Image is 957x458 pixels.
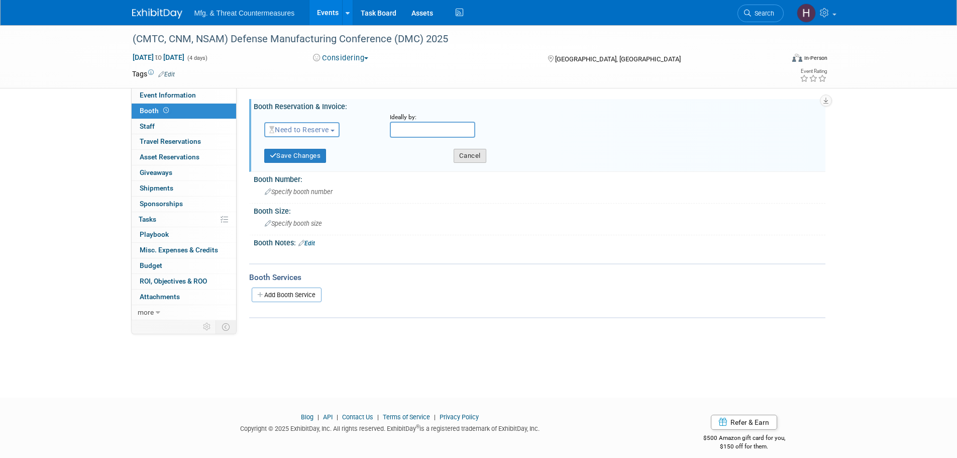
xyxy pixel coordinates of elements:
span: Attachments [140,293,180,301]
img: Hillary Hawkins [797,4,816,23]
div: Event Format [724,52,828,67]
a: Staff [132,119,236,134]
span: Need to Reserve [269,126,329,134]
div: Booth Number: [254,172,825,185]
span: ROI, Objectives & ROO [140,277,207,285]
a: Privacy Policy [440,413,479,421]
span: more [138,308,154,316]
span: to [154,53,163,61]
img: Format-Inperson.png [792,54,802,62]
span: Booth [140,107,171,115]
span: Mfg. & Threat Countermeasures [194,9,295,17]
a: more [132,305,236,320]
a: Event Information [132,88,236,103]
div: (CMTC, CNM, NSAM) Defense Manufacturing Conference (DMC) 2025 [129,30,769,48]
div: $150 off for them. [663,442,825,451]
span: Staff [140,122,155,130]
span: Specify booth size [265,220,322,227]
a: Refer & Earn [711,415,777,430]
a: Sponsorships [132,197,236,212]
a: Add Booth Service [252,288,322,302]
a: Asset Reservations [132,150,236,165]
a: Budget [132,258,236,273]
a: Edit [158,71,175,78]
button: Cancel [454,149,486,163]
sup: ® [416,424,419,429]
a: Terms of Service [383,413,430,421]
span: Sponsorships [140,200,183,208]
div: In-Person [804,54,827,62]
span: Tasks [139,215,156,223]
div: Ideally by: [390,113,801,122]
span: | [375,413,381,421]
td: Tags [132,69,175,79]
span: [DATE] [DATE] [132,53,185,62]
a: Shipments [132,181,236,196]
a: Giveaways [132,165,236,180]
a: Misc. Expenses & Credits [132,243,236,258]
td: Personalize Event Tab Strip [198,320,216,333]
img: ExhibitDay [132,9,182,19]
a: Tasks [132,212,236,227]
div: Event Rating [800,69,827,74]
span: (4 days) [186,55,207,61]
div: Booth Services [249,272,825,283]
a: Search [737,5,784,22]
a: Booth [132,104,236,119]
span: Specify booth number [265,188,333,196]
div: Copyright © 2025 ExhibitDay, Inc. All rights reserved. ExhibitDay is a registered trademark of Ex... [132,422,649,433]
button: Considering [309,53,372,63]
div: $500 Amazon gift card for you, [663,427,825,450]
span: Budget [140,261,162,269]
a: Blog [301,413,313,421]
a: Edit [298,240,315,247]
span: [GEOGRAPHIC_DATA], [GEOGRAPHIC_DATA] [555,55,681,63]
span: Playbook [140,230,169,238]
a: API [323,413,333,421]
a: ROI, Objectives & ROO [132,274,236,289]
span: | [315,413,322,421]
button: Save Changes [264,149,327,163]
div: Booth Size: [254,204,825,216]
a: Playbook [132,227,236,242]
a: Contact Us [342,413,373,421]
span: Search [751,10,774,17]
span: Asset Reservations [140,153,199,161]
div: Booth Notes: [254,235,825,248]
div: Booth Reservation & Invoice: [254,99,825,112]
span: Event Information [140,91,196,99]
button: Need to Reserve [264,122,340,137]
span: Giveaways [140,168,172,176]
a: Travel Reservations [132,134,236,149]
span: | [334,413,341,421]
span: Travel Reservations [140,137,201,145]
span: | [432,413,438,421]
span: Misc. Expenses & Credits [140,246,218,254]
a: Attachments [132,290,236,305]
span: Shipments [140,184,173,192]
span: Booth not reserved yet [161,107,171,114]
td: Toggle Event Tabs [216,320,236,333]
